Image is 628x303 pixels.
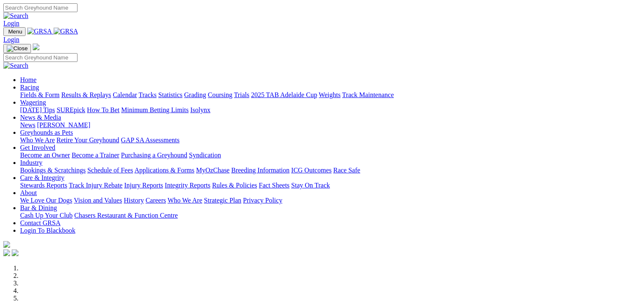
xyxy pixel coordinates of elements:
a: GAP SA Assessments [121,136,180,144]
a: Fields & Form [20,91,59,98]
button: Toggle navigation [3,27,26,36]
a: Careers [145,197,166,204]
a: Schedule of Fees [87,167,133,174]
a: Track Injury Rebate [69,182,122,189]
a: Applications & Forms [134,167,194,174]
a: 2025 TAB Adelaide Cup [251,91,317,98]
a: Fact Sheets [259,182,289,189]
a: Track Maintenance [342,91,394,98]
div: Care & Integrity [20,182,625,189]
a: Become an Owner [20,151,70,159]
a: Wagering [20,99,46,106]
img: Close [7,45,28,52]
a: SUREpick [57,106,85,113]
button: Toggle navigation [3,44,31,53]
div: Racing [20,91,625,99]
img: logo-grsa-white.png [33,44,39,50]
a: Purchasing a Greyhound [121,151,187,159]
div: Bar & Dining [20,212,625,219]
a: Rules & Policies [212,182,257,189]
a: Bar & Dining [20,204,57,211]
a: Grading [184,91,206,98]
img: facebook.svg [3,249,10,256]
a: Login [3,20,19,27]
a: Injury Reports [124,182,163,189]
a: Weights [319,91,341,98]
a: Industry [20,159,42,166]
img: GRSA [27,28,52,35]
a: Who We Are [20,136,55,144]
input: Search [3,3,78,12]
a: Tracks [139,91,157,98]
a: News [20,121,35,128]
a: Login To Blackbook [20,227,75,234]
div: Get Involved [20,151,625,159]
img: Search [3,62,28,69]
img: logo-grsa-white.png [3,241,10,248]
a: Strategic Plan [204,197,241,204]
a: Stewards Reports [20,182,67,189]
div: About [20,197,625,204]
div: Wagering [20,106,625,114]
a: Trials [234,91,249,98]
a: We Love Our Dogs [20,197,72,204]
a: How To Bet [87,106,120,113]
a: ICG Outcomes [291,167,331,174]
img: GRSA [54,28,78,35]
div: Industry [20,167,625,174]
a: Vision and Values [74,197,122,204]
a: Contact GRSA [20,219,60,226]
a: Privacy Policy [243,197,282,204]
a: Login [3,36,19,43]
div: Greyhounds as Pets [20,136,625,144]
a: Cash Up Your Club [20,212,72,219]
a: Retire Your Greyhound [57,136,119,144]
a: Home [20,76,36,83]
a: Racing [20,84,39,91]
img: Search [3,12,28,20]
a: Who We Are [168,197,202,204]
a: Statistics [158,91,183,98]
a: Calendar [113,91,137,98]
a: Integrity Reports [165,182,210,189]
img: twitter.svg [12,249,18,256]
a: Become a Trainer [72,151,119,159]
div: News & Media [20,121,625,129]
a: Coursing [208,91,233,98]
a: Breeding Information [231,167,289,174]
a: News & Media [20,114,61,121]
a: Get Involved [20,144,55,151]
a: Care & Integrity [20,174,65,181]
a: Greyhounds as Pets [20,129,73,136]
a: Syndication [189,151,221,159]
a: Bookings & Scratchings [20,167,85,174]
a: Minimum Betting Limits [121,106,189,113]
input: Search [3,53,78,62]
a: [PERSON_NAME] [37,121,90,128]
a: Chasers Restaurant & Function Centre [74,212,178,219]
a: History [124,197,144,204]
a: [DATE] Tips [20,106,55,113]
a: Stay On Track [291,182,330,189]
a: Race Safe [333,167,360,174]
span: Menu [8,28,22,35]
a: MyOzChase [196,167,230,174]
a: About [20,189,37,196]
a: Results & Replays [61,91,111,98]
a: Isolynx [190,106,210,113]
